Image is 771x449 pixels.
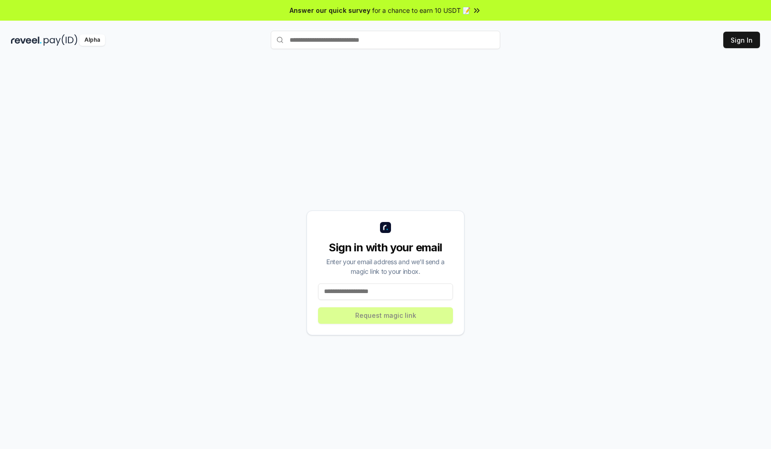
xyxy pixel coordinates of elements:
[318,240,453,255] div: Sign in with your email
[372,6,470,15] span: for a chance to earn 10 USDT 📝
[318,257,453,276] div: Enter your email address and we’ll send a magic link to your inbox.
[44,34,78,46] img: pay_id
[79,34,105,46] div: Alpha
[290,6,370,15] span: Answer our quick survey
[723,32,760,48] button: Sign In
[11,34,42,46] img: reveel_dark
[380,222,391,233] img: logo_small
